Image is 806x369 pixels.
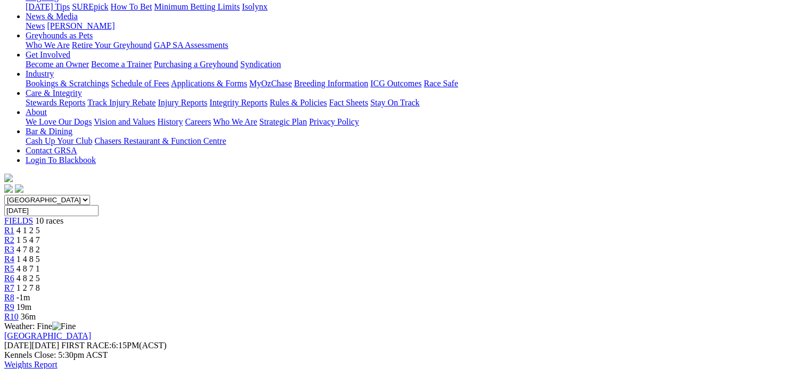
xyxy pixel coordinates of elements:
[17,283,40,292] span: 1 2 7 8
[4,350,802,360] div: Kennels Close: 5:30pm ACST
[111,79,169,88] a: Schedule of Fees
[4,341,32,350] span: [DATE]
[26,136,92,145] a: Cash Up Your Club
[17,302,31,311] span: 19m
[94,117,155,126] a: Vision and Values
[61,341,167,350] span: 6:15PM(ACST)
[26,146,77,155] a: Contact GRSA
[26,21,45,30] a: News
[157,117,183,126] a: History
[154,60,238,69] a: Purchasing a Greyhound
[94,136,226,145] a: Chasers Restaurant & Function Centre
[294,79,368,88] a: Breeding Information
[26,2,70,11] a: [DATE] Tips
[26,98,802,108] div: Care & Integrity
[17,226,40,235] span: 4 1 2 5
[4,283,14,292] a: R7
[26,79,802,88] div: Industry
[4,331,91,340] a: [GEOGRAPHIC_DATA]
[4,322,76,331] span: Weather: Fine
[17,235,40,244] span: 1 5 4 7
[52,322,76,331] img: Fine
[26,40,802,50] div: Greyhounds as Pets
[26,60,89,69] a: Become an Owner
[91,60,152,69] a: Become a Trainer
[4,255,14,264] a: R4
[17,255,40,264] span: 1 4 8 5
[209,98,267,107] a: Integrity Reports
[4,312,19,321] a: R10
[4,360,58,369] a: Weights Report
[72,2,108,11] a: SUREpick
[26,21,802,31] div: News & Media
[4,274,14,283] a: R6
[26,31,93,40] a: Greyhounds as Pets
[26,79,109,88] a: Bookings & Scratchings
[26,108,47,117] a: About
[4,174,13,182] img: logo-grsa-white.png
[17,274,40,283] span: 4 8 2 5
[17,293,30,302] span: -1m
[158,98,207,107] a: Injury Reports
[424,79,458,88] a: Race Safe
[370,98,419,107] a: Stay On Track
[21,312,36,321] span: 36m
[249,79,292,88] a: MyOzChase
[26,155,96,165] a: Login To Blackbook
[26,88,82,97] a: Care & Integrity
[270,98,327,107] a: Rules & Policies
[26,40,70,50] a: Who We Are
[26,60,802,69] div: Get Involved
[4,235,14,244] a: R2
[4,226,14,235] a: R1
[309,117,359,126] a: Privacy Policy
[185,117,211,126] a: Careers
[4,205,99,216] input: Select date
[242,2,267,11] a: Isolynx
[26,98,85,107] a: Stewards Reports
[240,60,281,69] a: Syndication
[171,79,247,88] a: Applications & Forms
[15,184,23,193] img: twitter.svg
[26,136,802,146] div: Bar & Dining
[26,117,802,127] div: About
[4,293,14,302] a: R8
[87,98,156,107] a: Track Injury Rebate
[26,2,802,12] div: Wagering
[4,245,14,254] a: R3
[26,50,70,59] a: Get Involved
[4,302,14,311] a: R9
[26,117,92,126] a: We Love Our Dogs
[4,184,13,193] img: facebook.svg
[26,127,72,136] a: Bar & Dining
[4,264,14,273] a: R5
[35,216,63,225] span: 10 races
[72,40,152,50] a: Retire Your Greyhound
[26,12,78,21] a: News & Media
[154,40,229,50] a: GAP SA Assessments
[213,117,257,126] a: Who We Are
[370,79,421,88] a: ICG Outcomes
[329,98,368,107] a: Fact Sheets
[47,21,115,30] a: [PERSON_NAME]
[17,264,40,273] span: 4 8 7 1
[4,216,33,225] a: FIELDS
[4,341,59,350] span: [DATE]
[26,69,54,78] a: Industry
[154,2,240,11] a: Minimum Betting Limits
[259,117,307,126] a: Strategic Plan
[111,2,152,11] a: How To Bet
[17,245,40,254] span: 4 7 8 2
[61,341,111,350] span: FIRST RACE:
